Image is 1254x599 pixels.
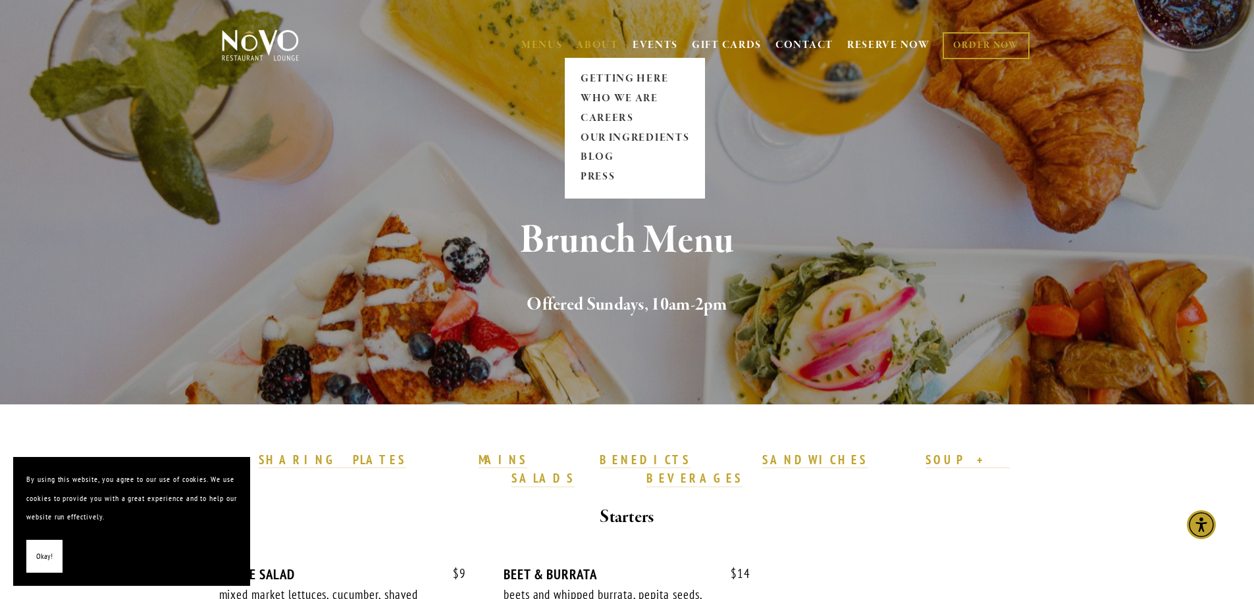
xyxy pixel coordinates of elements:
[26,470,237,527] p: By using this website, you agree to our use of cookies. We use cookies to provide you with a grea...
[219,29,301,62] img: Novo Restaurant &amp; Lounge
[479,452,528,469] a: MAINS
[244,291,1011,319] h2: Offered Sundays, 10am-2pm
[259,452,406,467] strong: SHARING PLATES
[259,452,406,469] a: SHARING PLATES
[633,39,678,52] a: EVENTS
[576,69,693,89] a: GETTING HERE
[511,452,1010,487] a: SOUP + SALADS
[440,566,466,581] span: 9
[244,220,1011,262] h1: Brunch Menu
[219,566,466,583] div: HOUSE SALAD
[1187,510,1216,539] div: Accessibility Menu
[762,452,868,467] strong: SANDWICHES
[479,452,528,467] strong: MAINS
[576,128,693,148] a: OUR INGREDIENTS
[576,39,619,52] a: ABOUT
[576,108,693,128] a: CAREERS
[718,566,750,581] span: 14
[731,565,737,581] span: $
[943,32,1029,59] a: ORDER NOW
[646,470,743,487] a: BEVERAGES
[453,565,459,581] span: $
[762,452,868,469] a: SANDWICHES
[36,547,53,566] span: Okay!
[576,168,693,187] a: PRESS
[847,33,930,58] a: RESERVE NOW
[576,148,693,168] a: BLOG
[576,89,693,108] a: WHO WE ARE
[521,39,563,52] a: MENUS
[775,33,833,58] a: CONTACT
[600,452,691,467] strong: BENEDICTS
[504,566,750,583] div: BEET & BURRATA
[600,506,654,529] strong: Starters
[692,33,762,58] a: GIFT CARDS
[13,457,250,586] section: Cookie banner
[600,452,691,469] a: BENEDICTS
[646,470,743,486] strong: BEVERAGES
[26,540,63,573] button: Okay!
